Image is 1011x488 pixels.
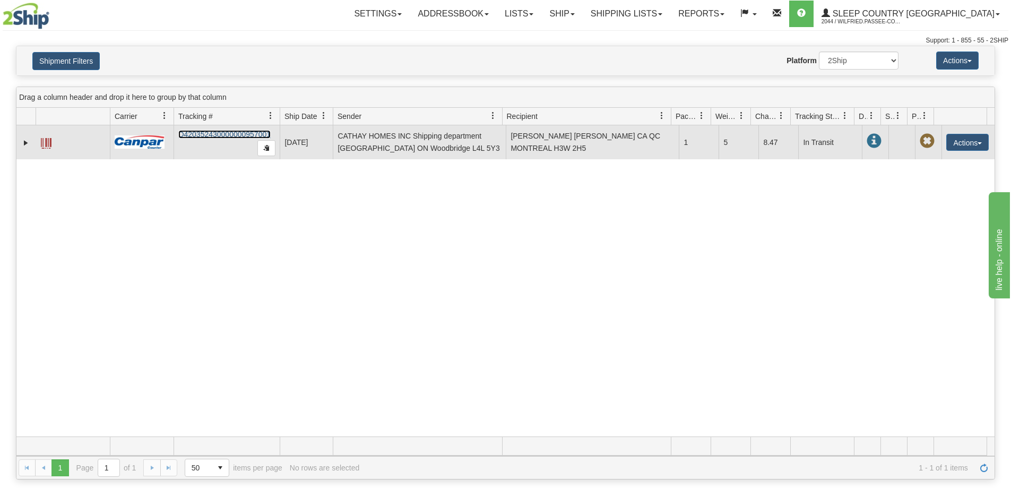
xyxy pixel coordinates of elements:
span: Tracking # [178,111,213,122]
a: Recipient filter column settings [653,107,671,125]
td: 8.47 [758,125,798,159]
a: Delivery Status filter column settings [862,107,880,125]
span: Pickup Not Assigned [920,134,935,149]
span: Charge [755,111,777,122]
span: Sender [338,111,361,122]
a: Carrier filter column settings [155,107,174,125]
button: Copy to clipboard [257,140,275,156]
a: Packages filter column settings [693,107,711,125]
a: Charge filter column settings [772,107,790,125]
span: Delivery Status [859,111,868,122]
div: Support: 1 - 855 - 55 - 2SHIP [3,36,1008,45]
button: Shipment Filters [32,52,100,70]
span: items per page [185,459,282,477]
td: CATHAY HOMES INC Shipping department [GEOGRAPHIC_DATA] ON Woodbridge L4L 5Y3 [333,125,506,159]
a: Lists [497,1,541,27]
div: live help - online [8,6,98,19]
span: Packages [676,111,698,122]
a: Sleep Country [GEOGRAPHIC_DATA] 2044 / Wilfried.Passee-Coutrin [814,1,1008,27]
td: In Transit [798,125,862,159]
span: Page sizes drop down [185,459,229,477]
span: Ship Date [284,111,317,122]
span: Sleep Country [GEOGRAPHIC_DATA] [830,9,995,18]
a: Ship [541,1,582,27]
button: Actions [936,52,979,70]
a: Weight filter column settings [732,107,750,125]
a: Pickup Status filter column settings [915,107,934,125]
span: Page 1 [51,459,68,476]
span: select [212,459,229,476]
input: Page 1 [98,459,119,476]
td: [PERSON_NAME] [PERSON_NAME] CA QC MONTREAL H3W 2H5 [506,125,679,159]
span: Shipment Issues [885,111,894,122]
span: 50 [192,463,205,473]
div: grid grouping header [16,87,995,108]
a: Shipping lists [583,1,670,27]
span: Carrier [115,111,137,122]
img: 14 - Canpar [115,135,165,149]
span: In Transit [867,134,882,149]
iframe: chat widget [987,190,1010,298]
button: Actions [946,134,989,151]
span: Page of 1 [76,459,136,477]
a: Shipment Issues filter column settings [889,107,907,125]
span: 2044 / Wilfried.Passee-Coutrin [822,16,901,27]
a: Tracking Status filter column settings [836,107,854,125]
td: 1 [679,125,719,159]
span: Weight [715,111,738,122]
td: 5 [719,125,758,159]
span: Pickup Status [912,111,921,122]
img: logo2044.jpg [3,3,49,29]
a: Tracking # filter column settings [262,107,280,125]
a: Addressbook [410,1,497,27]
a: Sender filter column settings [484,107,502,125]
label: Platform [787,55,817,66]
div: No rows are selected [290,464,360,472]
a: Label [41,133,51,150]
span: Tracking Status [795,111,841,122]
a: D420352430000000957001 [178,130,271,139]
a: Ship Date filter column settings [315,107,333,125]
a: Refresh [975,459,992,476]
span: Recipient [507,111,538,122]
a: Expand [21,138,31,148]
a: Reports [670,1,732,27]
span: 1 - 1 of 1 items [367,464,968,472]
a: Settings [346,1,410,27]
td: [DATE] [280,125,333,159]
